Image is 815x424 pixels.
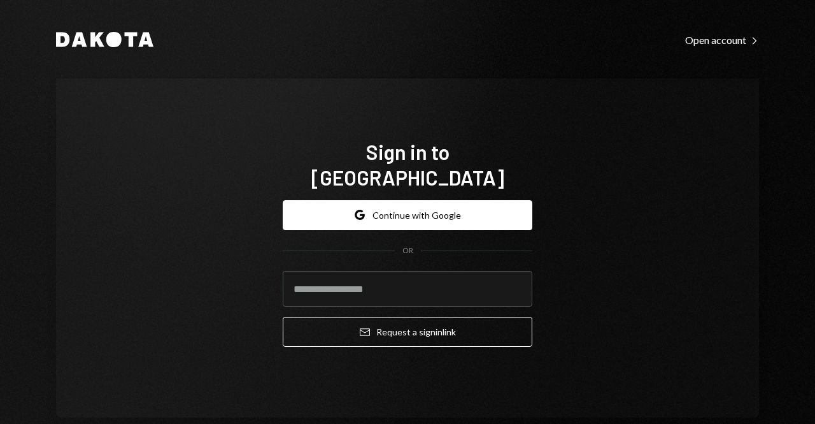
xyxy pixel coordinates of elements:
h1: Sign in to [GEOGRAPHIC_DATA] [283,139,532,190]
button: Continue with Google [283,200,532,230]
a: Open account [685,33,759,47]
div: Open account [685,34,759,47]
div: OR [402,245,413,256]
button: Request a signinlink [283,317,532,347]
